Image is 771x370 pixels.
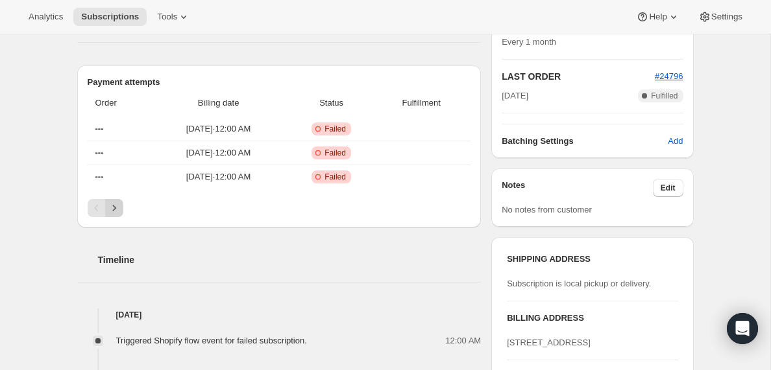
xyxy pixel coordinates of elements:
h6: Batching Settings [502,135,668,148]
button: Edit [653,179,683,197]
span: Triggered Shopify flow event for failed subscription. [116,336,307,345]
nav: Pagination [88,199,471,217]
button: Add [660,131,691,152]
h3: Notes [502,179,653,197]
span: --- [95,148,104,157]
span: Failed [324,172,346,182]
span: Edit [661,183,676,193]
button: Subscriptions [73,8,147,26]
span: Help [649,12,667,22]
button: Analytics [21,8,71,26]
button: Tools [149,8,198,26]
span: Subscriptions [81,12,139,22]
span: Status [291,97,372,110]
button: Help [628,8,687,26]
span: Fulfilled [651,91,678,101]
span: --- [95,124,104,133]
a: #24796 [655,71,683,81]
span: Settings [711,12,742,22]
button: Next [105,199,123,217]
h4: [DATE] [77,308,482,321]
span: [DATE] [502,89,528,102]
span: Tools [157,12,177,22]
span: Failed [324,148,346,158]
span: Every 1 month [502,37,556,47]
span: Subscription is local pickup or delivery. [507,279,651,288]
span: [DATE] · 12:00 AM [154,170,283,183]
h3: SHIPPING ADDRESS [507,253,678,266]
span: --- [95,172,104,181]
span: Analytics [29,12,63,22]
div: Open Intercom Messenger [727,313,758,344]
span: [DATE] · 12:00 AM [154,146,283,159]
button: Settings [691,8,750,26]
span: No notes from customer [502,205,592,214]
span: 12:00 AM [445,334,481,347]
span: [STREET_ADDRESS] [507,338,591,347]
span: Failed [324,124,346,134]
h2: Payment attempts [88,76,471,89]
span: Fulfillment [380,97,463,110]
h2: Timeline [98,253,482,266]
th: Order [88,89,151,117]
button: #24796 [655,70,683,83]
span: [DATE] · 12:00 AM [154,122,283,135]
h3: BILLING ADDRESS [507,312,678,325]
span: Billing date [154,97,283,110]
h2: LAST ORDER [502,70,655,83]
span: Add [668,135,683,148]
